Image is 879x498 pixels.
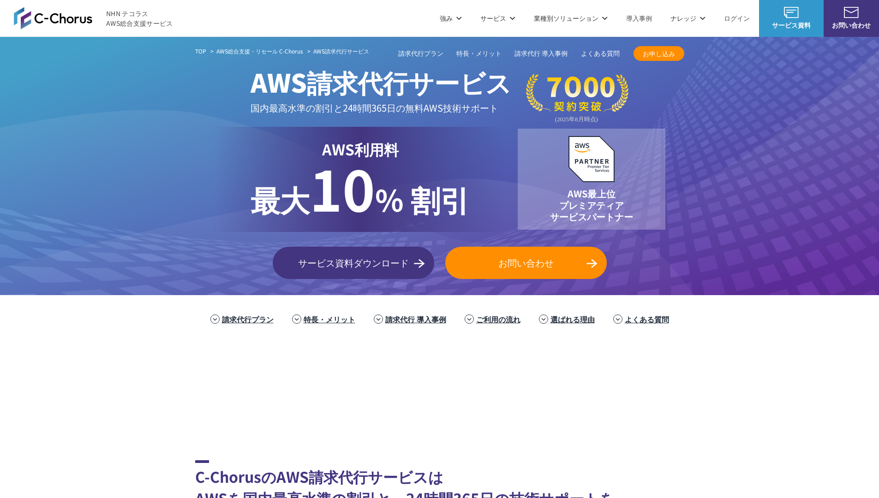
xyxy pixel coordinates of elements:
img: AWS総合支援サービス C-Chorus [14,7,92,29]
p: AWS利用料 [251,138,470,160]
a: お申し込み [634,46,684,61]
img: まぐまぐ [730,350,803,386]
img: 日本財団 [360,396,434,433]
img: AWSプレミアティアサービスパートナー [568,136,615,182]
img: 国境なき医師団 [277,396,351,433]
img: 一橋大学 [610,396,683,433]
p: 業種別ソリューション [534,13,608,23]
p: ナレッジ [670,13,706,23]
img: お問い合わせ [844,7,859,18]
img: 共同通信デジタル [646,350,720,386]
a: ログイン [724,13,750,23]
a: 導入事例 [626,13,652,23]
a: AWS総合支援サービス C-Chorus NHN テコラスAWS総合支援サービス [14,7,173,29]
a: 請求代行プラン [222,314,274,325]
img: 香川大学 [776,396,849,433]
span: お問い合わせ [445,256,607,270]
p: AWS最上位 プレミアティア サービスパートナー [550,188,633,222]
img: 契約件数 [526,74,628,123]
span: サービス資料 [759,20,824,30]
a: 請求代行 導入事例 [514,49,568,59]
img: クリスピー・クリーム・ドーナツ [563,350,637,386]
span: 最大 [251,178,310,220]
a: お問い合わせ [445,247,607,279]
a: TOP [195,47,206,55]
a: 請求代行プラン [398,49,443,59]
p: % 割引 [251,160,470,221]
img: エイチーム [111,396,185,433]
a: AWS総合支援・リセール C-Chorus [216,47,303,55]
span: サービス資料ダウンロード [273,256,434,270]
p: サービス [480,13,515,23]
p: 国内最高水準の割引と 24時間365日の無料AWS技術サポート [251,100,511,115]
img: 大阪工業大学 [693,396,766,433]
a: ご利用の流れ [476,314,520,325]
img: ミズノ [65,350,139,386]
p: 強み [440,13,462,23]
img: エアトリ [314,350,388,386]
span: AWS請求代行サービス [313,47,369,55]
img: 慶應義塾 [443,396,517,433]
a: サービス資料ダウンロード [273,247,434,279]
a: 選ばれる理由 [550,314,595,325]
img: 東京書籍 [480,350,554,386]
a: よくある質問 [625,314,669,325]
a: 請求代行 導入事例 [385,314,446,325]
span: 10 [310,148,375,228]
img: AWS総合支援サービス C-Chorus サービス資料 [784,7,799,18]
span: AWS請求代行サービス [251,63,511,100]
span: お問い合わせ [824,20,879,30]
a: 特長・メリット [456,49,502,59]
a: 特長・メリット [304,314,355,325]
img: クリーク・アンド・リバー [194,396,268,433]
img: 住友生命保険相互 [148,350,222,386]
img: 早稲田大学 [526,396,600,433]
img: ファンコミュニケーションズ [28,396,102,433]
img: ヤマサ醤油 [397,350,471,386]
img: フジモトHD [231,350,305,386]
span: NHN テコラス AWS総合支援サービス [106,9,173,28]
a: よくある質問 [581,49,620,59]
span: お申し込み [634,49,684,59]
